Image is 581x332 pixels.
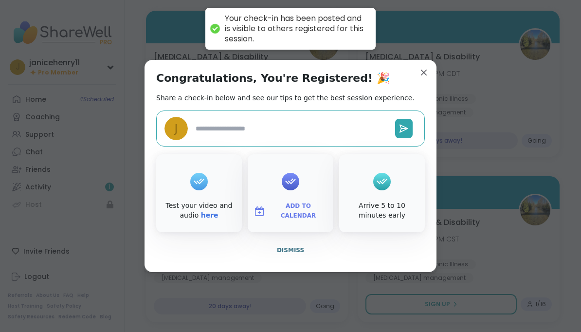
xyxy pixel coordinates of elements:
[225,14,366,44] div: Your check-in has been posted and is visible to others registered for this session.
[277,247,304,254] span: Dismiss
[175,120,178,137] span: j
[156,240,425,260] button: Dismiss
[156,72,390,85] h1: Congratulations, You're Registered! 🎉
[158,201,240,220] div: Test your video and audio
[250,201,331,221] button: Add to Calendar
[269,202,327,221] span: Add to Calendar
[201,211,218,219] a: here
[254,205,265,217] img: ShareWell Logomark
[156,93,415,103] h2: Share a check-in below and see our tips to get the best session experience.
[341,201,423,220] div: Arrive 5 to 10 minutes early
